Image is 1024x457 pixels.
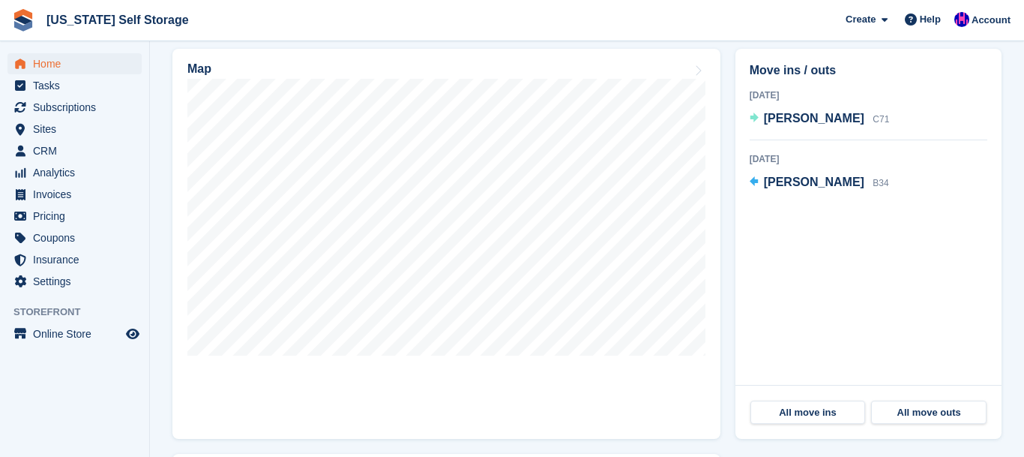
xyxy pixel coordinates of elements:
span: Analytics [33,162,123,183]
a: menu [7,97,142,118]
a: menu [7,249,142,270]
a: [PERSON_NAME] C71 [750,110,890,129]
h2: Map [187,62,211,76]
img: Christopher Ganser [954,12,969,27]
span: [PERSON_NAME] [764,176,864,188]
a: menu [7,53,142,74]
h2: Move ins / outs [750,62,987,80]
span: CRM [33,140,123,161]
span: Coupons [33,227,123,248]
a: All move outs [871,401,987,425]
a: menu [7,140,142,161]
a: menu [7,271,142,292]
span: Home [33,53,123,74]
img: stora-icon-8386f47178a22dfd0bd8f6a31ec36ba5ce8667c1dd55bd0f319d3a0aa187defe.svg [12,9,34,32]
a: menu [7,162,142,183]
a: [US_STATE] Self Storage [40,8,195,32]
span: Online Store [33,323,123,344]
span: B34 [873,178,888,188]
span: Settings [33,271,123,292]
div: [DATE] [750,89,987,102]
span: Insurance [33,249,123,270]
a: menu [7,119,142,140]
span: Account [972,13,1011,28]
a: menu [7,323,142,344]
a: menu [7,184,142,205]
span: Tasks [33,75,123,96]
span: C71 [873,114,889,125]
span: Help [920,12,941,27]
span: Subscriptions [33,97,123,118]
span: Create [846,12,876,27]
span: Sites [33,119,123,140]
a: menu [7,206,142,227]
span: Storefront [13,305,149,320]
a: Map [172,49,720,439]
a: Preview store [124,325,142,343]
div: [DATE] [750,152,987,166]
span: Invoices [33,184,123,205]
a: menu [7,75,142,96]
a: All move ins [750,401,866,425]
span: Pricing [33,206,123,227]
a: [PERSON_NAME] B34 [750,173,889,193]
span: [PERSON_NAME] [764,112,864,125]
a: menu [7,227,142,248]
